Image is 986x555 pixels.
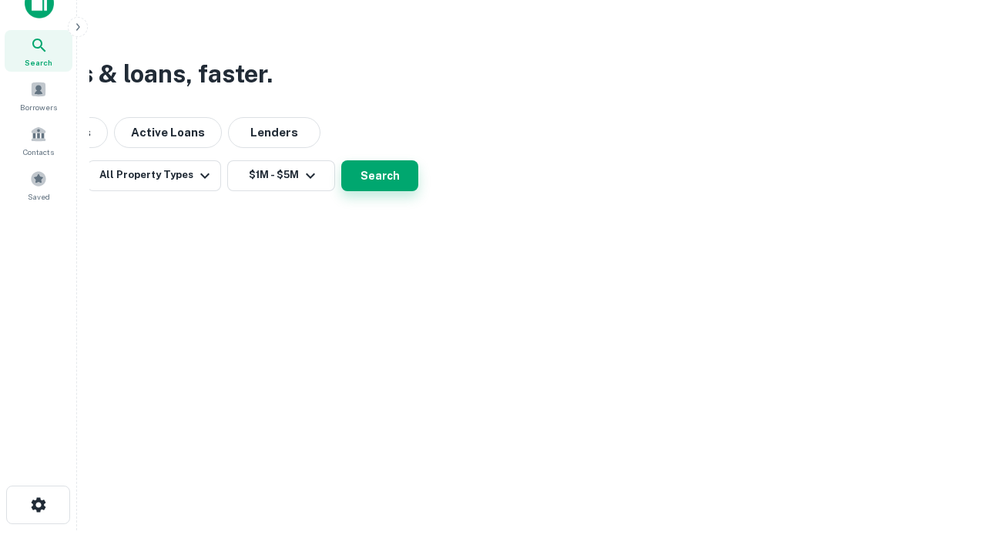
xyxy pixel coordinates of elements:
[28,190,50,203] span: Saved
[909,432,986,506] iframe: Chat Widget
[20,101,57,113] span: Borrowers
[5,119,72,161] a: Contacts
[5,164,72,206] a: Saved
[228,117,320,148] button: Lenders
[114,117,222,148] button: Active Loans
[341,160,418,191] button: Search
[227,160,335,191] button: $1M - $5M
[5,75,72,116] a: Borrowers
[87,160,221,191] button: All Property Types
[5,30,72,72] a: Search
[25,56,52,69] span: Search
[23,146,54,158] span: Contacts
